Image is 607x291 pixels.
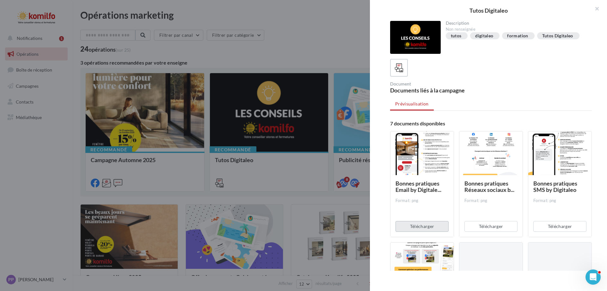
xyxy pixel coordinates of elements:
[586,269,601,285] iframe: Intercom live chat
[533,221,586,232] button: Télécharger
[446,21,587,25] div: Description
[390,121,592,126] div: 7 documents disponibles
[390,87,488,93] div: Documents liés à la campagne
[446,27,587,32] div: Non renseignée
[390,82,488,86] div: Document
[395,221,449,232] button: Télécharger
[395,180,441,193] span: Bonnes pratiques Email by Digitale...
[542,34,573,38] div: Tutos Digitaleo
[464,198,518,204] div: Format: png
[464,221,518,232] button: Télécharger
[451,34,462,38] div: tutos
[380,8,597,13] div: Tutos Digitaleo
[507,34,528,38] div: formation
[464,180,514,193] span: Bonnes pratiques Réseaux sociaux b...
[533,180,577,193] span: Bonnes pratiques SMS by Digitaleo
[475,34,493,38] div: digitaleo
[395,198,449,204] div: Format: png
[533,198,586,204] div: Format: png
